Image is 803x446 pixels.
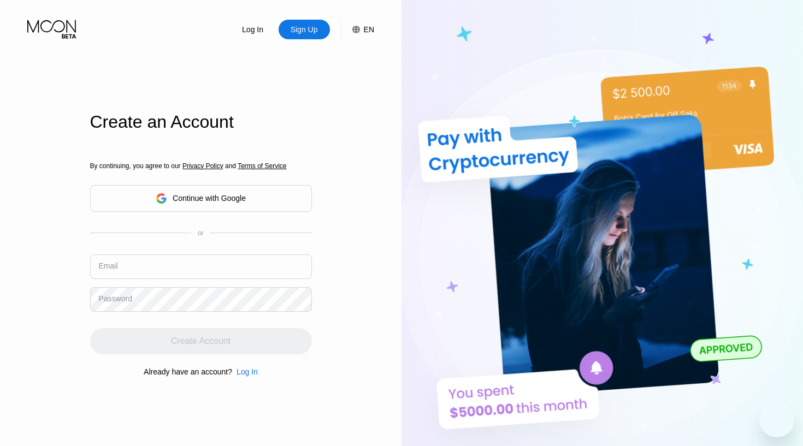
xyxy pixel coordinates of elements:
[279,20,330,39] div: Sign Up
[241,24,264,35] div: Log In
[364,25,374,34] div: EN
[182,162,223,170] span: Privacy Policy
[238,162,286,170] span: Terms of Service
[227,20,279,39] div: Log In
[198,229,204,237] div: or
[90,162,312,170] div: By continuing, you agree to our
[237,367,258,376] div: Log In
[341,20,374,39] div: EN
[144,367,232,376] div: Already have an account?
[99,261,118,270] div: Email
[90,112,312,132] div: Create an Account
[99,294,132,303] div: Password
[759,402,794,437] iframe: Button to launch messaging window
[173,194,246,203] div: Continue with Google
[232,367,258,376] div: Log In
[223,162,238,170] span: and
[90,185,312,212] div: Continue with Google
[290,24,319,35] div: Sign Up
